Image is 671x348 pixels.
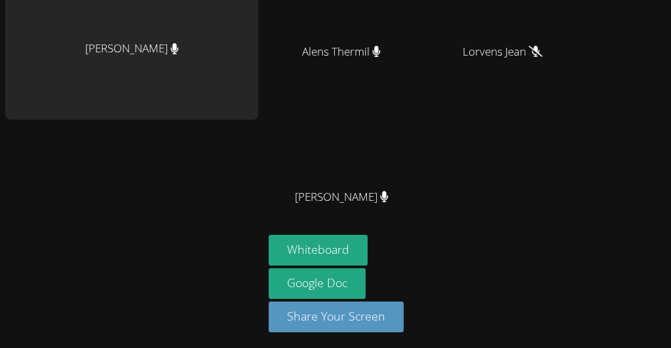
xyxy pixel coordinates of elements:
span: Lorvens Jean [463,43,543,61]
span: Alens Thermil [302,43,381,61]
span: [PERSON_NAME] [295,188,389,207]
a: Google Doc [269,268,366,299]
button: Whiteboard [269,235,368,266]
button: Share Your Screen [269,302,404,332]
